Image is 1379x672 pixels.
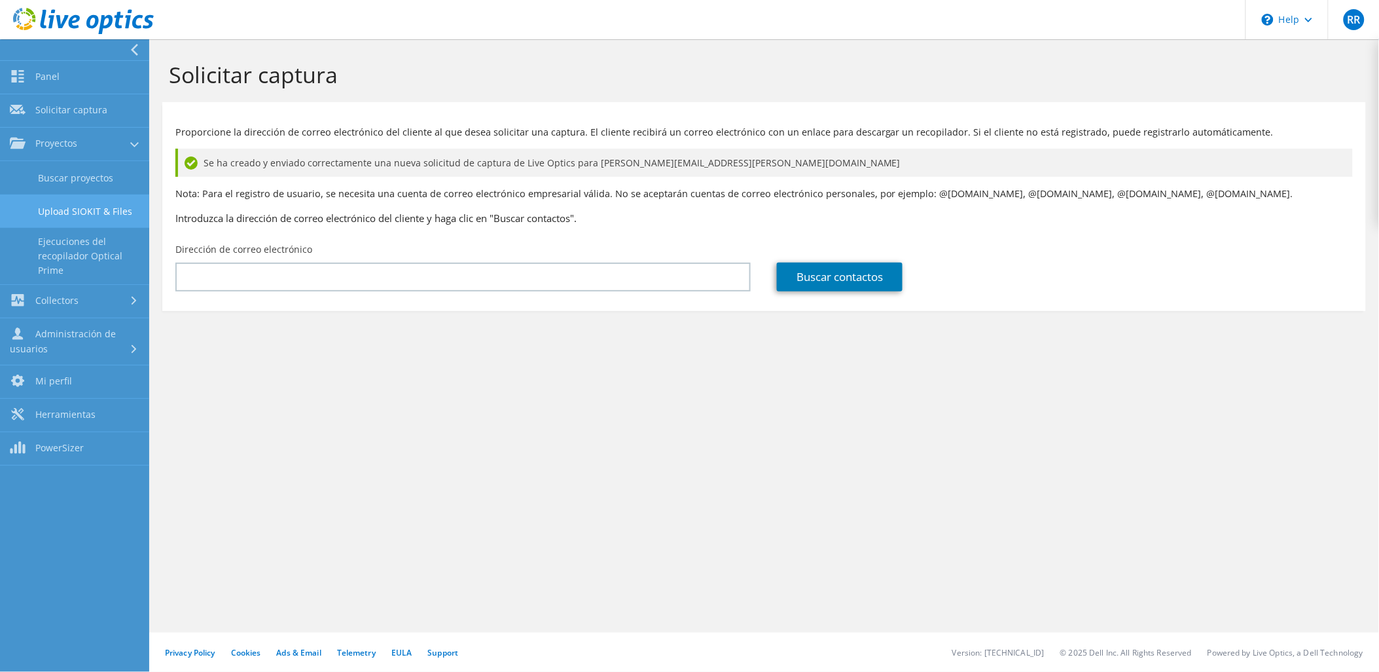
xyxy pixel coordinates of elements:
a: Telemetry [337,647,376,658]
li: Version: [TECHNICAL_ID] [952,647,1045,658]
p: Proporcione la dirección de correo electrónico del cliente al que desea solicitar una captura. El... [175,125,1353,140]
span: RR [1344,9,1365,30]
label: Dirección de correo electrónico [175,243,312,256]
svg: \n [1262,14,1274,26]
p: Nota: Para el registro de usuario, se necesita una cuenta de correo electrónico empresarial válid... [175,187,1353,201]
h1: Solicitar captura [169,61,1353,88]
li: © 2025 Dell Inc. All Rights Reserved [1060,647,1192,658]
a: EULA [391,647,412,658]
a: Buscar contactos [777,263,903,291]
a: Cookies [231,647,261,658]
a: Support [427,647,458,658]
a: Ads & Email [277,647,321,658]
h3: Introduzca la dirección de correo electrónico del cliente y haga clic en "Buscar contactos". [175,211,1353,225]
span: Se ha creado y enviado correctamente una nueva solicitud de captura de Live Optics para [PERSON_N... [204,156,901,170]
li: Powered by Live Optics, a Dell Technology [1208,647,1363,658]
a: Privacy Policy [165,647,215,658]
